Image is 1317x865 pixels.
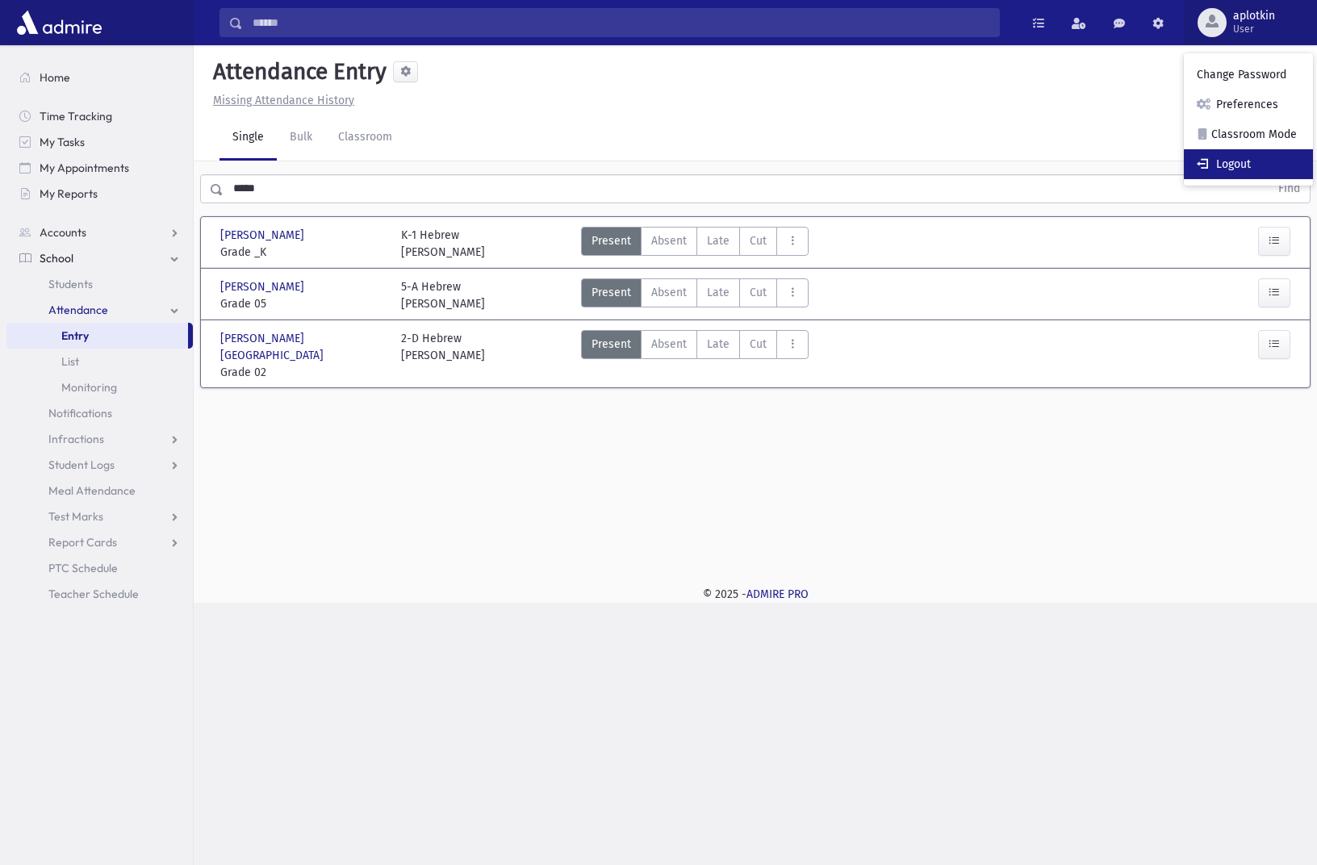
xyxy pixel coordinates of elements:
a: Classroom Mode [1184,119,1313,149]
span: Home [40,70,70,85]
span: Attendance [48,303,108,317]
span: Absent [651,336,687,353]
span: My Reports [40,186,98,201]
a: Entry [6,323,188,349]
input: Search [243,8,999,37]
a: Missing Attendance History [207,94,354,107]
a: ADMIRE PRO [746,587,809,601]
span: My Appointments [40,161,129,175]
h5: Attendance Entry [207,58,387,86]
a: Report Cards [6,529,193,555]
span: [PERSON_NAME] [220,227,307,244]
span: [PERSON_NAME][GEOGRAPHIC_DATA] [220,330,385,364]
a: Notifications [6,400,193,426]
div: 2-D Hebrew [PERSON_NAME] [401,330,485,381]
span: Grade 02 [220,364,385,381]
span: Cut [750,232,767,249]
div: © 2025 - [219,586,1291,603]
div: AttTypes [581,227,809,261]
span: Present [592,336,631,353]
a: Preferences [1184,90,1313,119]
span: Grade 05 [220,295,385,312]
span: Grade _K [220,244,385,261]
span: [PERSON_NAME] [220,278,307,295]
a: Infractions [6,426,193,452]
span: Present [592,284,631,301]
a: Accounts [6,219,193,245]
span: Late [707,232,730,249]
span: Accounts [40,225,86,240]
a: Meal Attendance [6,478,193,504]
span: Meal Attendance [48,483,136,498]
a: School [6,245,193,271]
a: Students [6,271,193,297]
a: List [6,349,193,374]
a: Home [6,65,193,90]
a: Teacher Schedule [6,581,193,607]
span: Teacher Schedule [48,587,139,601]
span: aplotkin [1233,10,1275,23]
div: AttTypes [581,278,809,312]
span: Infractions [48,432,104,446]
span: Student Logs [48,458,115,472]
span: Cut [750,336,767,353]
img: AdmirePro [13,6,106,39]
u: Missing Attendance History [213,94,354,107]
a: My Tasks [6,129,193,155]
a: My Reports [6,181,193,207]
span: Report Cards [48,535,117,550]
a: Attendance [6,297,193,323]
a: Monitoring [6,374,193,400]
div: AttTypes [581,330,809,381]
a: PTC Schedule [6,555,193,581]
a: Student Logs [6,452,193,478]
span: Test Marks [48,509,103,524]
span: PTC Schedule [48,561,118,575]
span: My Tasks [40,135,85,149]
a: Test Marks [6,504,193,529]
a: Single [219,115,277,161]
span: Students [48,277,93,291]
span: Monitoring [61,380,117,395]
span: Time Tracking [40,109,112,123]
div: 5-A Hebrew [PERSON_NAME] [401,278,485,312]
span: Present [592,232,631,249]
span: Absent [651,232,687,249]
span: Late [707,284,730,301]
span: Absent [651,284,687,301]
a: Time Tracking [6,103,193,129]
span: Entry [61,328,89,343]
span: Late [707,336,730,353]
a: Classroom [325,115,405,161]
button: Find [1269,175,1310,203]
a: My Appointments [6,155,193,181]
span: Notifications [48,406,112,420]
span: Cut [750,284,767,301]
span: User [1233,23,1275,36]
div: K-1 Hebrew [PERSON_NAME] [401,227,485,261]
span: School [40,251,73,265]
a: Bulk [277,115,325,161]
span: List [61,354,79,369]
a: Change Password [1184,60,1313,90]
a: Logout [1184,149,1313,179]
